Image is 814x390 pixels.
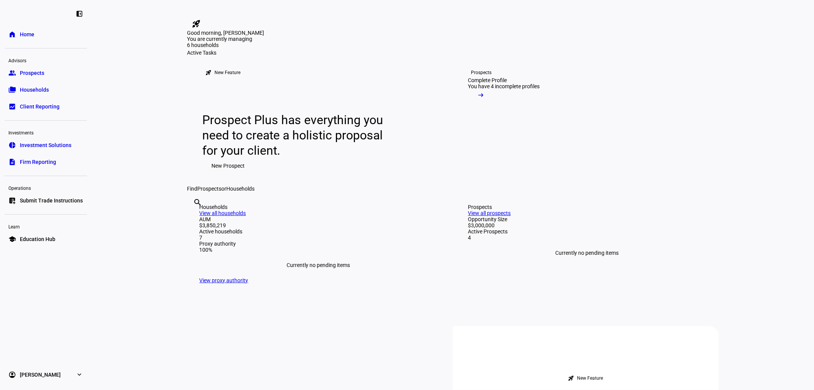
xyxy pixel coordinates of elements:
[8,158,16,166] eth-mat-symbol: description
[200,216,438,222] div: AUM
[76,10,83,18] eth-mat-symbol: left_panel_close
[5,82,87,97] a: folder_copyHouseholds
[8,86,16,94] eth-mat-symbol: folder_copy
[200,210,246,216] a: View all households
[5,154,87,170] a: descriptionFirm Reporting
[468,204,706,210] div: Prospects
[5,221,87,231] div: Learn
[468,77,507,83] div: Complete Profile
[187,186,719,192] div: Find or
[200,241,438,247] div: Proxy authority
[200,235,438,241] div: 7
[577,375,603,381] div: New Feature
[468,241,706,265] div: Currently no pending items
[187,36,253,42] span: You are currently managing
[20,141,71,149] span: Investment Solutions
[477,91,485,99] mat-icon: arrow_right_alt
[215,70,241,76] div: New Feature
[8,103,16,110] eth-mat-symbol: bid_landscape
[5,138,87,153] a: pie_chartInvestment Solutions
[193,198,203,207] mat-icon: search
[20,86,49,94] span: Households
[200,204,438,210] div: Households
[20,158,56,166] span: Firm Reporting
[203,112,391,158] div: Prospect Plus has everything you need to create a holistic proposal for your client.
[8,69,16,77] eth-mat-symbol: group
[192,19,201,28] mat-icon: rocket_launch
[203,158,254,173] button: New Prospect
[20,69,44,77] span: Prospects
[187,42,264,50] div: 6 households
[468,83,540,89] div: You have 4 incomplete profiles
[76,371,83,379] eth-mat-symbol: expand_more
[5,127,87,138] div: Investments
[198,186,222,192] span: Prospects
[8,371,16,379] eth-mat-symbol: account_circle
[187,30,719,36] div: Good morning, [PERSON_NAME]
[200,247,438,253] div: 100%
[5,182,87,193] div: Operations
[20,235,55,243] span: Education Hub
[200,228,438,235] div: Active households
[468,210,511,216] a: View all prospects
[187,50,719,56] div: Active Tasks
[8,197,16,204] eth-mat-symbol: list_alt_add
[200,222,438,228] div: $3,850,219
[200,277,248,283] a: View proxy authority
[8,235,16,243] eth-mat-symbol: school
[193,208,195,217] input: Enter name of prospect or household
[227,186,255,192] span: Households
[20,31,34,38] span: Home
[5,27,87,42] a: homeHome
[568,375,574,381] mat-icon: rocket_launch
[8,141,16,149] eth-mat-symbol: pie_chart
[20,371,61,379] span: [PERSON_NAME]
[5,55,87,65] div: Advisors
[468,222,706,228] div: $3,000,000
[200,253,438,277] div: Currently no pending items
[206,70,212,76] mat-icon: rocket_launch
[468,228,706,235] div: Active Prospects
[8,31,16,38] eth-mat-symbol: home
[212,158,245,173] span: New Prospect
[5,99,87,114] a: bid_landscapeClient Reporting
[468,235,706,241] div: 4
[471,70,492,76] div: Prospects
[456,56,583,186] a: ProspectsComplete ProfileYou have 4 incomplete profiles
[468,216,706,222] div: Opportunity Size
[20,197,83,204] span: Submit Trade Instructions
[20,103,60,110] span: Client Reporting
[5,65,87,81] a: groupProspects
